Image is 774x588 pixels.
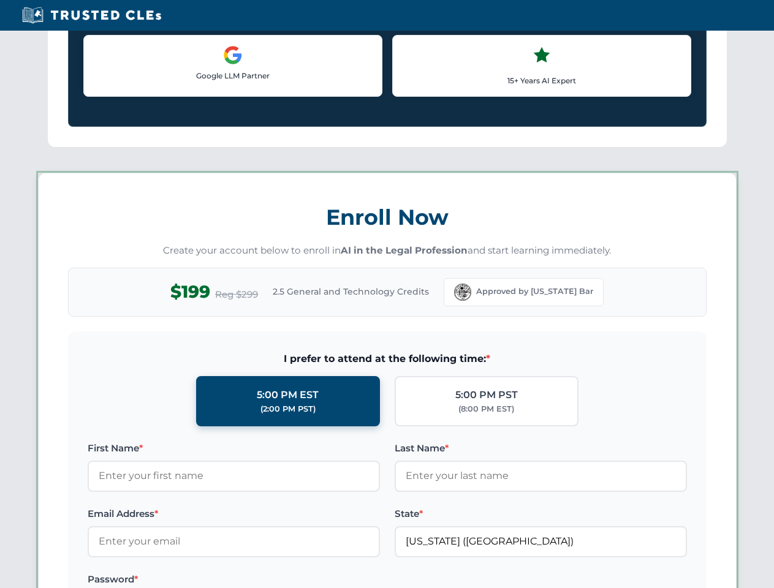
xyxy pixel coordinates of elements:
p: 15+ Years AI Expert [403,75,681,86]
label: Password [88,572,380,587]
label: First Name [88,441,380,456]
div: (2:00 PM PST) [260,403,316,415]
div: 5:00 PM PST [455,387,518,403]
span: Approved by [US_STATE] Bar [476,285,593,298]
input: Enter your first name [88,461,380,491]
h3: Enroll Now [68,198,707,236]
p: Google LLM Partner [94,70,372,81]
div: 5:00 PM EST [257,387,319,403]
img: Google [223,45,243,65]
label: Last Name [395,441,687,456]
input: Enter your email [88,526,380,557]
label: State [395,507,687,521]
input: Florida (FL) [395,526,687,557]
label: Email Address [88,507,380,521]
span: Reg $299 [215,287,258,302]
span: $199 [170,278,210,306]
strong: AI in the Legal Profession [341,244,468,256]
div: (8:00 PM EST) [458,403,514,415]
img: Florida Bar [454,284,471,301]
span: 2.5 General and Technology Credits [273,285,429,298]
span: I prefer to attend at the following time: [88,351,687,367]
p: Create your account below to enroll in and start learning immediately. [68,244,707,258]
img: Trusted CLEs [18,6,165,24]
input: Enter your last name [395,461,687,491]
